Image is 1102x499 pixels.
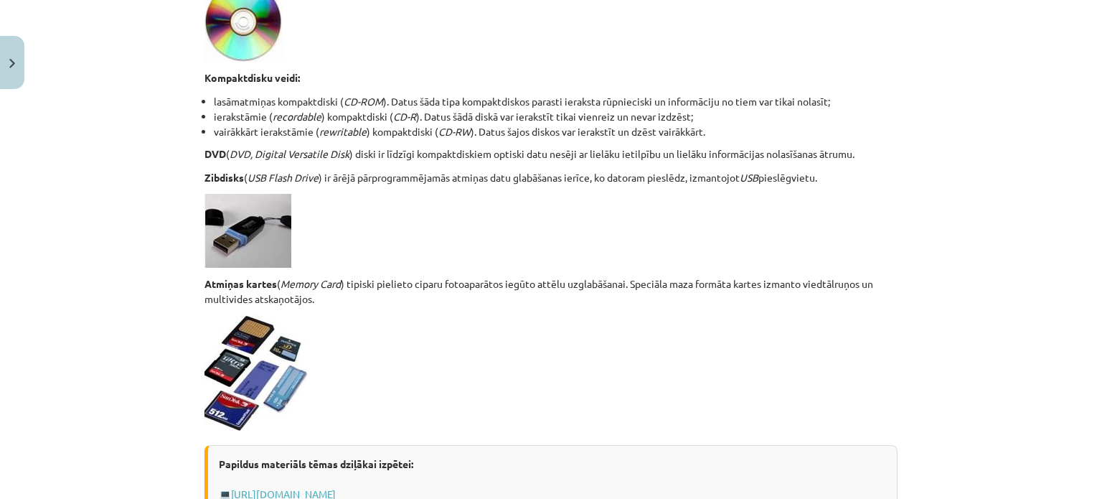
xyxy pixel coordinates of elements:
[214,124,898,139] li: vairākkārt ierakstāmie ( ) kompaktdiski ( ). Datus šajos diskos var ierakstīt un dzēst vairākkārt.
[230,147,349,160] em: DVD, Digital Versatile Disk
[9,59,15,68] img: icon-close-lesson-0947bae3869378f0d4975bcd49f059093ad1ed9edebbc8119c70593378902aed.svg
[204,277,277,290] strong: Atmiņas kartes
[204,147,226,160] strong: DVD
[281,277,341,290] em: Memory Card
[204,171,244,184] strong: Zibdisks
[214,94,898,109] li: lasāmatmiņas kompaktdiski ( ). Datus šāda tipa kompaktdiskos parasti ieraksta rūpnieciski un info...
[204,170,898,185] p: ( ) ir ārējā pārprogrammējamās atmiņas datu glabāšanas ierīce, ko datoram pieslēdz, izmantojot pi...
[214,109,898,124] li: ierakstāmie ( ) kompaktdiski ( ). Datus šādā diskā var ierakstīt tikai vienreiz un nevar izdzēst;
[319,125,367,138] em: rewritable
[204,276,898,307] p: ( ) tipiski pielieto ciparu fotoaparātos iegūto attēlu uzglabāšanai. Speciāla maza formāta kartes...
[273,110,321,123] em: recordable
[248,171,319,184] em: USB Flash Drive
[344,95,383,108] em: CD-ROM
[740,171,758,184] em: USB
[219,457,413,470] strong: Papildus materiāls tēmas dziļākai izpētei:
[204,146,898,162] p: ( ) diski ir līdzīgi kompaktdiskiem optiski datu nesēji ar lielāku ietilpību un lielāku informāci...
[438,125,471,138] em: CD-RW
[393,110,416,123] em: CD-R
[204,71,300,84] strong: Kompaktdisku veidi:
